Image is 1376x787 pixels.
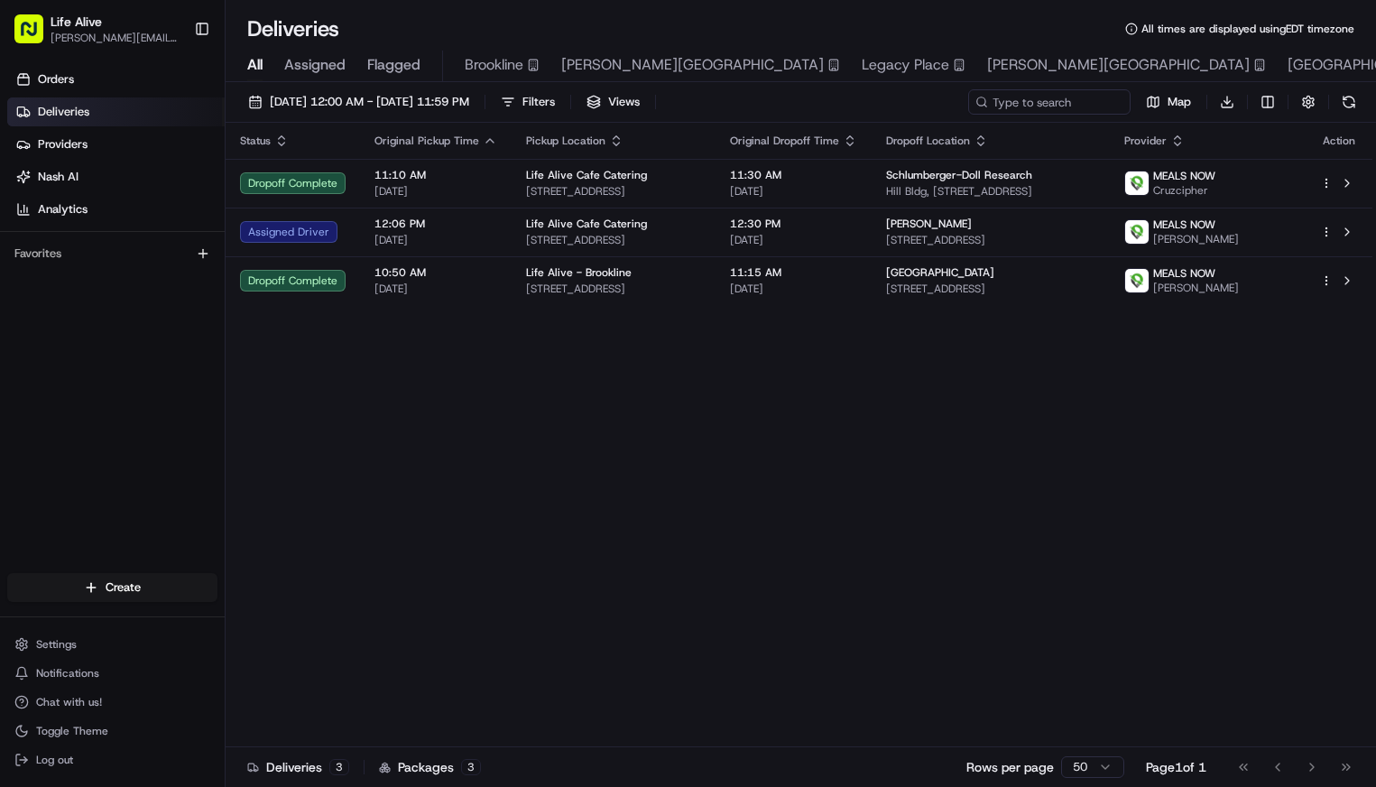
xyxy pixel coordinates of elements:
[1125,269,1149,292] img: melas_now_logo.png
[36,637,77,652] span: Settings
[247,54,263,76] span: All
[36,695,102,709] span: Chat with us!
[247,758,349,776] div: Deliveries
[526,217,647,231] span: Life Alive Cafe Catering
[374,233,497,247] span: [DATE]
[379,758,481,776] div: Packages
[987,54,1250,76] span: [PERSON_NAME][GEOGRAPHIC_DATA]
[374,134,479,148] span: Original Pickup Time
[374,184,497,199] span: [DATE]
[730,217,857,231] span: 12:30 PM
[730,168,857,182] span: 11:30 AM
[730,184,857,199] span: [DATE]
[526,265,632,280] span: Life Alive - Brookline
[730,134,839,148] span: Original Dropoff Time
[1320,134,1358,148] div: Action
[1153,183,1215,198] span: Cruzcipher
[106,579,141,596] span: Create
[374,168,497,182] span: 11:10 AM
[862,54,949,76] span: Legacy Place
[38,136,88,153] span: Providers
[1153,266,1215,281] span: MEALS NOW
[1124,134,1167,148] span: Provider
[36,666,99,681] span: Notifications
[7,97,225,126] a: Deliveries
[526,233,701,247] span: [STREET_ADDRESS]
[886,282,1095,296] span: [STREET_ADDRESS]
[1153,169,1215,183] span: MEALS NOW
[561,54,824,76] span: [PERSON_NAME][GEOGRAPHIC_DATA]
[608,94,640,110] span: Views
[7,130,225,159] a: Providers
[1125,171,1149,195] img: melas_now_logo.png
[284,54,346,76] span: Assigned
[38,71,74,88] span: Orders
[38,104,89,120] span: Deliveries
[329,759,349,775] div: 3
[493,89,563,115] button: Filters
[1141,22,1354,36] span: All times are displayed using EDT timezone
[7,690,217,715] button: Chat with us!
[886,265,994,280] span: [GEOGRAPHIC_DATA]
[38,201,88,218] span: Analytics
[374,282,497,296] span: [DATE]
[374,217,497,231] span: 12:06 PM
[7,65,225,94] a: Orders
[367,54,420,76] span: Flagged
[1168,94,1191,110] span: Map
[51,31,180,45] button: [PERSON_NAME][EMAIL_ADDRESS][DOMAIN_NAME]
[730,282,857,296] span: [DATE]
[1336,89,1362,115] button: Refresh
[7,195,225,224] a: Analytics
[886,134,970,148] span: Dropoff Location
[1125,220,1149,244] img: melas_now_logo.png
[886,233,1095,247] span: [STREET_ADDRESS]
[1153,232,1239,246] span: [PERSON_NAME]
[1146,758,1206,776] div: Page 1 of 1
[966,758,1054,776] p: Rows per page
[7,632,217,657] button: Settings
[7,7,187,51] button: Life Alive[PERSON_NAME][EMAIL_ADDRESS][DOMAIN_NAME]
[247,14,339,43] h1: Deliveries
[461,759,481,775] div: 3
[270,94,469,110] span: [DATE] 12:00 AM - [DATE] 11:59 PM
[730,265,857,280] span: 11:15 AM
[886,217,972,231] span: [PERSON_NAME]
[526,168,647,182] span: Life Alive Cafe Catering
[526,134,605,148] span: Pickup Location
[7,573,217,602] button: Create
[7,747,217,773] button: Log out
[730,233,857,247] span: [DATE]
[886,184,1095,199] span: Hill Bldg, [STREET_ADDRESS]
[522,94,555,110] span: Filters
[526,282,701,296] span: [STREET_ADDRESS]
[36,753,73,767] span: Log out
[36,724,108,738] span: Toggle Theme
[968,89,1131,115] input: Type to search
[886,168,1032,182] span: Schlumberger-Doll Research
[240,89,477,115] button: [DATE] 12:00 AM - [DATE] 11:59 PM
[7,718,217,744] button: Toggle Theme
[51,13,102,31] button: Life Alive
[7,661,217,686] button: Notifications
[578,89,648,115] button: Views
[1153,218,1215,232] span: MEALS NOW
[240,134,271,148] span: Status
[374,265,497,280] span: 10:50 AM
[38,169,78,185] span: Nash AI
[7,162,225,191] a: Nash AI
[526,184,701,199] span: [STREET_ADDRESS]
[1138,89,1199,115] button: Map
[465,54,523,76] span: Brookline
[1153,281,1239,295] span: [PERSON_NAME]
[7,239,217,268] div: Favorites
